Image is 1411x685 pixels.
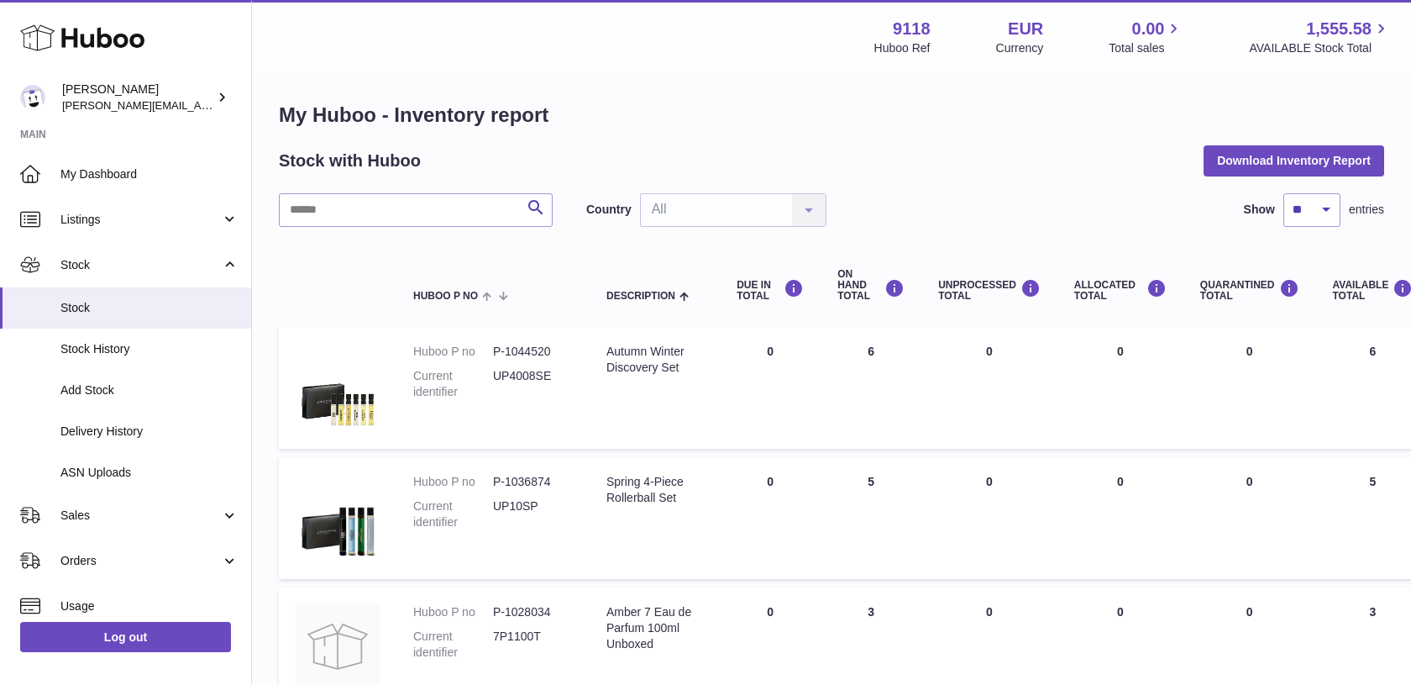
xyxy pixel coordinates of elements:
div: Huboo Ref [874,40,931,56]
div: UNPROCESSED Total [938,279,1041,302]
strong: 9118 [893,18,931,40]
td: 0 [921,327,1057,449]
a: 0.00 Total sales [1109,18,1183,56]
strong: EUR [1008,18,1043,40]
button: Download Inventory Report [1204,145,1384,176]
dd: P-1036874 [493,474,573,490]
span: Stock [60,257,221,273]
div: QUARANTINED Total [1200,279,1299,302]
td: 5 [821,457,921,579]
dt: Huboo P no [413,604,493,620]
span: 1,555.58 [1306,18,1372,40]
span: ASN Uploads [60,465,239,481]
h1: My Huboo - Inventory report [279,102,1384,129]
div: Autumn Winter Discovery Set [606,344,703,376]
label: Country [586,202,632,218]
span: Listings [60,212,221,228]
dt: Huboo P no [413,344,493,360]
span: Description [606,291,675,302]
a: Log out [20,622,231,652]
span: Sales [60,508,221,524]
span: [PERSON_NAME][EMAIL_ADDRESS][PERSON_NAME][DOMAIN_NAME] [62,98,427,112]
span: Add Stock [60,382,239,398]
td: 0 [720,457,821,579]
span: 0 [1246,605,1253,619]
div: DUE IN TOTAL [737,279,804,302]
div: Domain Overview [64,99,150,110]
a: 1,555.58 AVAILABLE Stock Total [1249,18,1391,56]
img: website_grey.svg [27,44,40,57]
dt: Huboo P no [413,474,493,490]
span: Stock [60,300,239,316]
td: 0 [720,327,821,449]
span: Total sales [1109,40,1183,56]
h2: Stock with Huboo [279,150,421,172]
span: Usage [60,598,239,614]
dd: 7P1100T [493,629,573,661]
dd: UP4008SE [493,368,573,400]
dt: Current identifier [413,629,493,661]
img: tab_keywords_by_traffic_grey.svg [167,97,181,111]
dt: Current identifier [413,498,493,530]
span: My Dashboard [60,166,239,182]
td: 0 [1057,457,1183,579]
span: AVAILABLE Stock Total [1249,40,1391,56]
img: logo_orange.svg [27,27,40,40]
label: Show [1244,202,1275,218]
span: Orders [60,553,221,569]
span: 0.00 [1132,18,1165,40]
div: Spring 4-Piece Rollerball Set [606,474,703,506]
div: Domain: [DOMAIN_NAME] [44,44,185,57]
td: 0 [1057,327,1183,449]
span: Huboo P no [413,291,478,302]
dd: UP10SP [493,498,573,530]
span: entries [1349,202,1384,218]
div: ALLOCATED Total [1074,279,1167,302]
span: 0 [1246,345,1253,358]
span: Delivery History [60,424,239,440]
dd: P-1028034 [493,604,573,620]
img: tab_domain_overview_orange.svg [45,97,59,111]
span: Stock History [60,341,239,357]
span: 0 [1246,475,1253,488]
img: product image [296,474,380,558]
dt: Current identifier [413,368,493,400]
div: Amber 7 Eau de Parfum 100ml Unboxed [606,604,703,652]
dd: P-1044520 [493,344,573,360]
div: Currency [996,40,1044,56]
td: 0 [921,457,1057,579]
div: v 4.0.25 [47,27,82,40]
div: ON HAND Total [837,269,905,303]
td: 6 [821,327,921,449]
img: product image [296,344,380,428]
div: [PERSON_NAME] [62,82,213,113]
div: Keywords by Traffic [186,99,283,110]
img: freddie.sawkins@czechandspeake.com [20,85,45,110]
